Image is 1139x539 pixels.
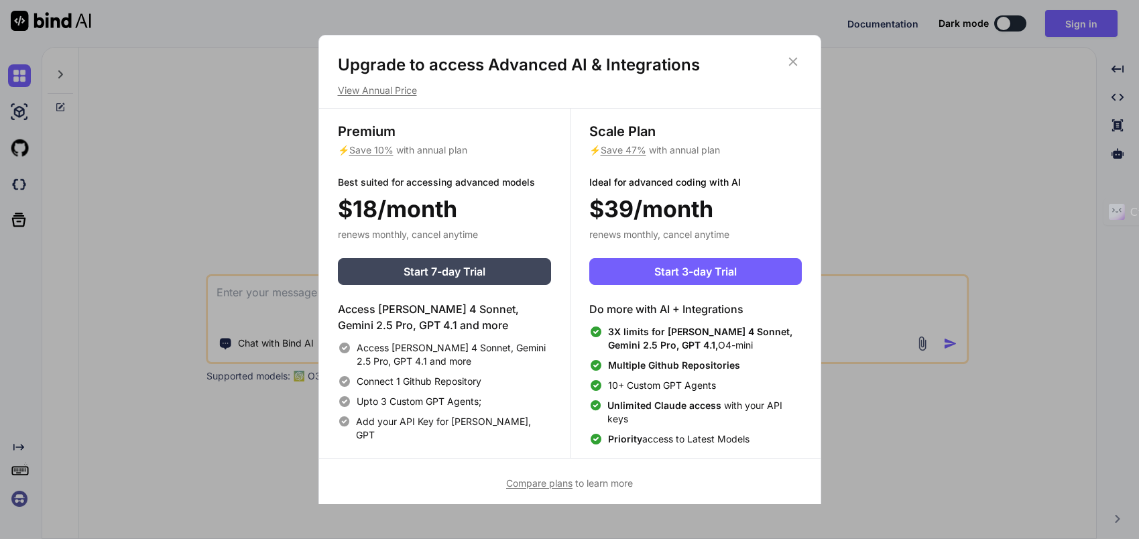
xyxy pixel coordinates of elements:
span: $39/month [589,192,713,226]
span: Compare plans [506,477,573,489]
span: 10+ Custom GPT Agents [608,379,716,392]
span: Connect 1 Github Repository [357,375,481,388]
p: View Annual Price [338,84,802,97]
span: 3X limits for [PERSON_NAME] 4 Sonnet, Gemini 2.5 Pro, GPT 4.1, [608,326,792,351]
p: ⚡ with annual plan [589,143,802,157]
span: Add your API Key for [PERSON_NAME], GPT [356,415,550,442]
span: to learn more [506,477,633,489]
span: access to Latest Models [608,432,750,446]
span: Multiple Github Repositories [608,359,740,371]
span: renews monthly, cancel anytime [338,229,478,240]
span: Save 10% [349,144,394,156]
span: Unlimited Claude access [607,400,724,411]
h4: Access [PERSON_NAME] 4 Sonnet, Gemini 2.5 Pro, GPT 4.1 and more [338,301,551,333]
span: $18/month [338,192,457,226]
span: Start 3-day Trial [654,263,737,280]
span: with your API keys [607,399,801,426]
span: Upto 3 Custom GPT Agents; [357,395,481,408]
h3: Scale Plan [589,122,802,141]
h3: Premium [338,122,551,141]
p: Ideal for advanced coding with AI [589,176,802,189]
span: Access [PERSON_NAME] 4 Sonnet, Gemini 2.5 Pro, GPT 4.1 and more [357,341,551,368]
span: Save 47% [601,144,646,156]
button: Start 3-day Trial [589,258,802,285]
button: Start 7-day Trial [338,258,551,285]
h4: Do more with AI + Integrations [589,301,802,317]
span: Start 7-day Trial [404,263,485,280]
span: O4-mini [608,325,802,352]
p: ⚡ with annual plan [338,143,551,157]
h1: Upgrade to access Advanced AI & Integrations [338,54,802,76]
p: Best suited for accessing advanced models [338,176,551,189]
span: renews monthly, cancel anytime [589,229,729,240]
span: Priority [608,433,642,444]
